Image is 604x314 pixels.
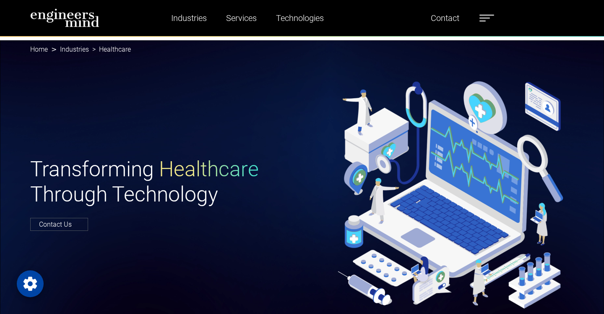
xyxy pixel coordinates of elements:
[273,8,327,28] a: Technologies
[30,45,48,53] a: Home
[223,8,260,28] a: Services
[89,44,131,55] li: Healthcare
[30,8,99,27] img: logo
[427,8,463,28] a: Contact
[30,157,297,207] h1: Transforming Through Technology
[168,8,210,28] a: Industries
[30,40,574,59] nav: breadcrumb
[30,218,88,231] a: Contact Us
[159,157,259,181] span: Healthcare
[60,45,89,53] a: Industries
